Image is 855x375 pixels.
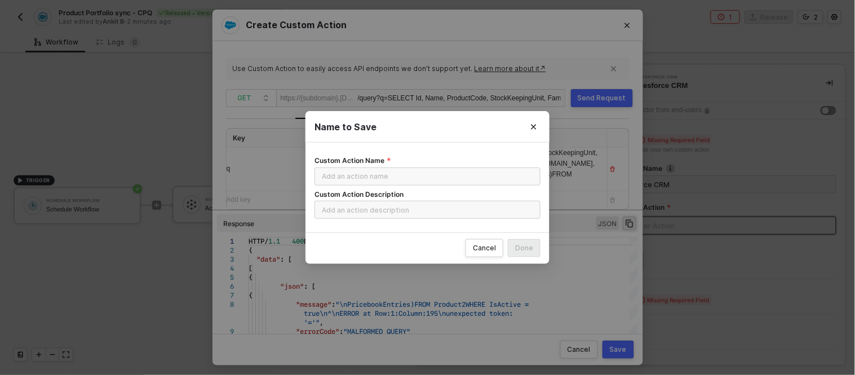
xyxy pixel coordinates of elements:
[304,281,316,292] span: : [
[296,326,339,337] span: "errorCode"
[249,245,252,255] span: {
[578,94,626,103] div: Send Request
[227,129,417,148] th: Key
[268,236,280,246] span: 1.1
[227,165,231,173] span: q
[280,254,292,264] span: : [
[603,341,634,359] button: Save
[217,255,234,264] div: 3
[610,345,627,354] div: Save
[238,90,269,107] span: GET
[571,89,633,107] button: Send Request
[518,111,550,143] button: Close
[304,317,320,328] span: '='"
[475,64,546,73] a: Learn more about it↗
[249,290,252,301] span: {
[217,273,234,282] div: 5
[314,121,541,133] div: Name to Save
[304,236,347,246] span: Bad Request
[508,239,541,257] button: Done
[314,201,541,219] input: Custom Action Description
[249,272,252,283] span: {
[249,236,268,246] span: HTTP/
[249,263,252,273] span: [
[217,246,234,255] div: 2
[233,64,605,73] div: Use Custom Action to easily access API endpoints we don’t support yet.
[624,218,635,228] span: icon-copy-paste
[292,236,304,246] span: 400
[217,282,234,291] div: 6
[217,327,234,336] div: 9
[224,219,255,228] div: Response
[314,167,541,186] input: Custom Action Name
[327,308,513,319] span: ^\nERROR at Row:1:Column:195\nunexpected token:
[568,345,591,354] div: Cancel
[473,244,496,253] div: Cancel
[612,10,643,41] button: Close
[221,16,634,34] div: Create Custom Action
[217,300,234,309] div: 8
[610,65,617,72] span: icon-close
[225,20,236,31] img: integration-icon
[314,190,411,199] label: Custom Action Description
[217,291,234,300] div: 7
[339,326,343,337] span: :
[466,239,503,257] button: Cancel
[335,299,529,310] span: "\nPricebookEntries)FROM Product2WHERE IsActive =
[331,299,335,310] span: :
[281,90,358,107] div: https://{subdomain}.[DOMAIN_NAME][URL]
[596,217,619,230] span: JSON
[314,156,391,165] label: Custom Action Name
[343,326,410,337] span: "MALFORMED_QUERY"
[217,264,234,273] div: 4
[304,308,327,319] span: true\n
[320,317,324,328] span: ,
[358,90,561,108] div: /query
[217,237,234,246] div: 1
[280,281,304,292] span: "json"
[560,341,598,359] button: Cancel
[256,254,280,264] span: "data"
[296,299,331,310] span: "message"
